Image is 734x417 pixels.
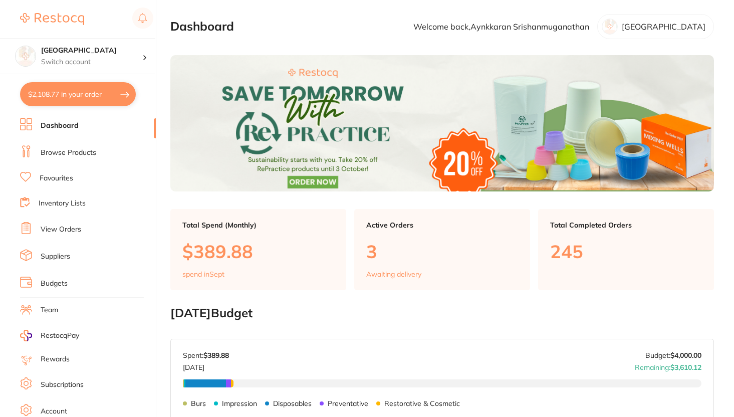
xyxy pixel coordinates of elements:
a: Dashboard [41,121,79,131]
p: 245 [550,241,702,262]
img: Restocq Logo [20,13,84,25]
p: Welcome back, Aynkkaran Srishanmuganathan [413,22,589,31]
a: Browse Products [41,148,96,158]
p: spend in Sept [182,270,224,278]
a: Suppliers [41,252,70,262]
a: Inventory Lists [39,198,86,209]
p: $389.88 [182,241,334,262]
p: 3 [366,241,518,262]
a: Favourites [40,173,73,183]
p: Preventative [328,399,368,407]
h4: Lakes Boulevard Dental [41,46,142,56]
p: Total Spend (Monthly) [182,221,334,229]
a: Restocq Logo [20,8,84,31]
a: View Orders [41,225,81,235]
p: Burs [191,399,206,407]
strong: $4,000.00 [670,351,701,360]
p: Remaining: [635,359,701,371]
a: RestocqPay [20,330,79,341]
a: Budgets [41,279,68,289]
a: Total Completed Orders245 [538,209,714,290]
a: Subscriptions [41,380,84,390]
a: Total Spend (Monthly)$389.88spend inSept [170,209,346,290]
img: RestocqPay [20,330,32,341]
a: Active Orders3Awaiting delivery [354,209,530,290]
img: Lakes Boulevard Dental [16,46,36,66]
p: Awaiting delivery [366,270,421,278]
h2: Dashboard [170,20,234,34]
p: Impression [222,399,257,407]
p: [GEOGRAPHIC_DATA] [622,22,705,31]
h2: [DATE] Budget [170,306,714,320]
a: Rewards [41,354,70,364]
p: Switch account [41,57,142,67]
p: [DATE] [183,359,229,371]
button: $2,108.77 in your order [20,82,136,106]
img: Dashboard [170,55,714,191]
strong: $3,610.12 [670,363,701,372]
p: Restorative & Cosmetic [384,399,460,407]
p: Active Orders [366,221,518,229]
p: Total Completed Orders [550,221,702,229]
p: Disposables [273,399,312,407]
p: Spent: [183,351,229,359]
span: RestocqPay [41,331,79,341]
a: Team [41,305,58,315]
strong: $389.88 [203,351,229,360]
a: Account [41,406,67,416]
p: Budget: [645,351,701,359]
